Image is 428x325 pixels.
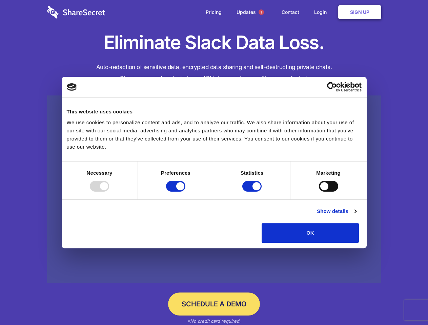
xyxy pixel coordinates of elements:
button: OK [262,223,359,243]
strong: Marketing [316,170,341,176]
div: This website uses cookies [67,108,362,116]
em: *No credit card required. [187,318,241,324]
strong: Statistics [241,170,264,176]
img: logo [67,83,77,91]
a: Contact [275,2,306,23]
a: Show details [317,207,356,215]
a: Schedule a Demo [168,292,260,316]
a: Pricing [199,2,228,23]
a: Usercentrics Cookiebot - opens in a new window [302,82,362,92]
img: logo-wordmark-white-trans-d4663122ce5f474addd5e946df7df03e33cb6a1c49d2221995e7729f52c070b2.svg [47,6,105,19]
div: We use cookies to personalize content and ads, and to analyze our traffic. We also share informat... [67,118,362,151]
a: Wistia video thumbnail [47,95,381,283]
a: Sign Up [338,5,381,19]
h4: Auto-redaction of sensitive data, encrypted data sharing and self-destructing private chats. Shar... [47,62,381,84]
strong: Necessary [87,170,113,176]
strong: Preferences [161,170,190,176]
span: 1 [259,9,264,15]
a: Login [307,2,337,23]
h1: Eliminate Slack Data Loss. [47,30,381,55]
